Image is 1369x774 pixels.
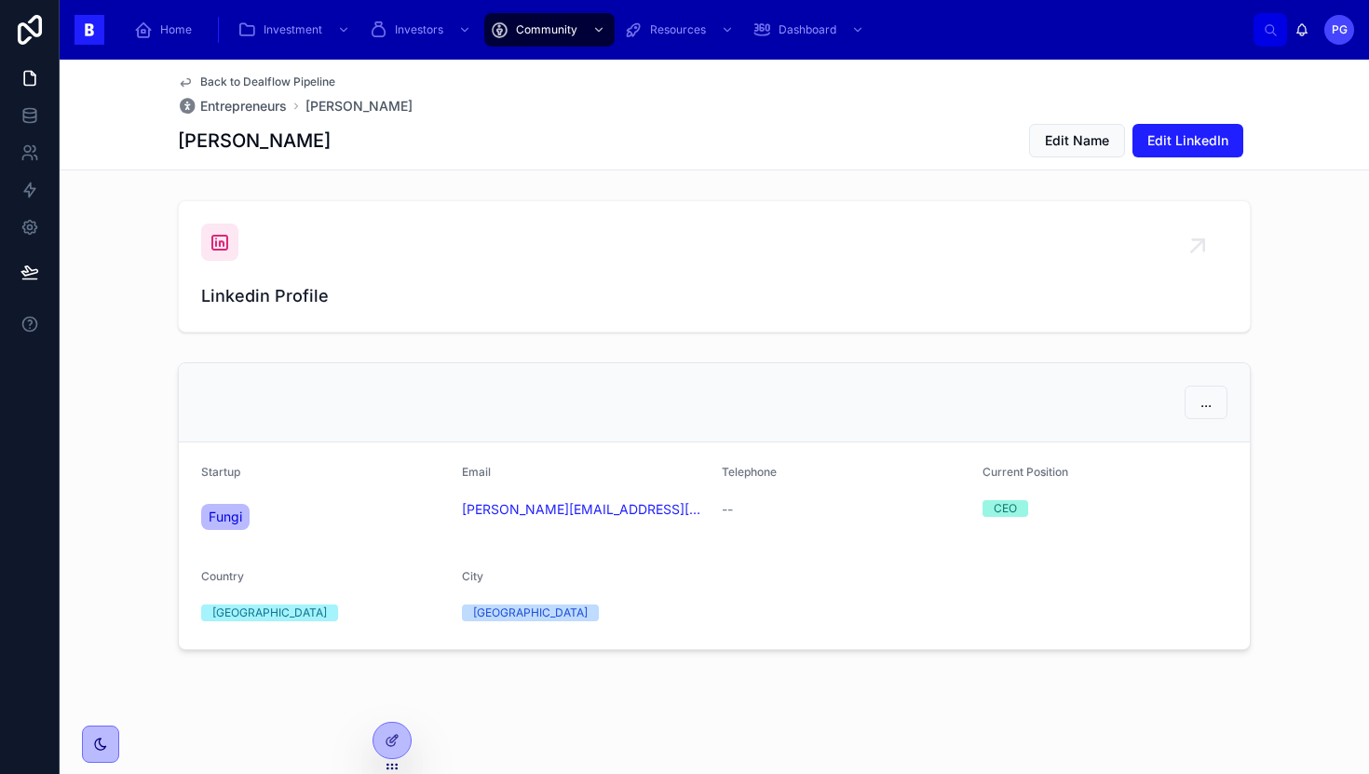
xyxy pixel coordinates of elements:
span: Fungi [209,508,242,526]
a: Back to Dealflow Pipeline [178,75,335,89]
span: Investment [264,22,322,37]
a: Community [484,13,615,47]
span: PG [1332,22,1348,37]
button: Edit Name [1029,124,1125,157]
span: ... [1200,393,1212,412]
span: Back to Dealflow Pipeline [200,75,335,89]
div: CEO [994,500,1017,517]
span: Linkedin Profile [201,283,1227,309]
a: Entrepreneurs [178,97,287,115]
a: Resources [618,13,743,47]
a: Linkedin Profile [179,201,1250,332]
span: Investors [395,22,443,37]
span: Email [462,465,491,479]
a: Home [129,13,205,47]
a: Investors [363,13,481,47]
h1: [PERSON_NAME] [178,128,331,154]
div: [GEOGRAPHIC_DATA] [212,604,327,621]
span: Startup [201,465,240,479]
span: Dashboard [779,22,836,37]
span: Resources [650,22,706,37]
span: -- [722,500,733,519]
span: City [462,569,483,583]
span: Country [201,569,244,583]
a: [PERSON_NAME][EMAIL_ADDRESS][DOMAIN_NAME] [462,500,708,519]
span: Home [160,22,192,37]
span: Edit Name [1045,131,1109,150]
div: scrollable content [119,9,1254,50]
a: [PERSON_NAME] [305,97,413,115]
a: Dashboard [747,13,874,47]
span: Telephone [722,465,777,479]
span: Entrepreneurs [200,97,287,115]
a: Fungi [201,504,250,530]
button: Edit LinkedIn [1132,124,1243,157]
div: [GEOGRAPHIC_DATA] [473,604,588,621]
span: Community [516,22,577,37]
span: Edit LinkedIn [1147,131,1228,150]
a: Investment [232,13,359,47]
button: ... [1185,386,1227,419]
img: App logo [75,15,104,45]
span: Current Position [983,465,1068,479]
